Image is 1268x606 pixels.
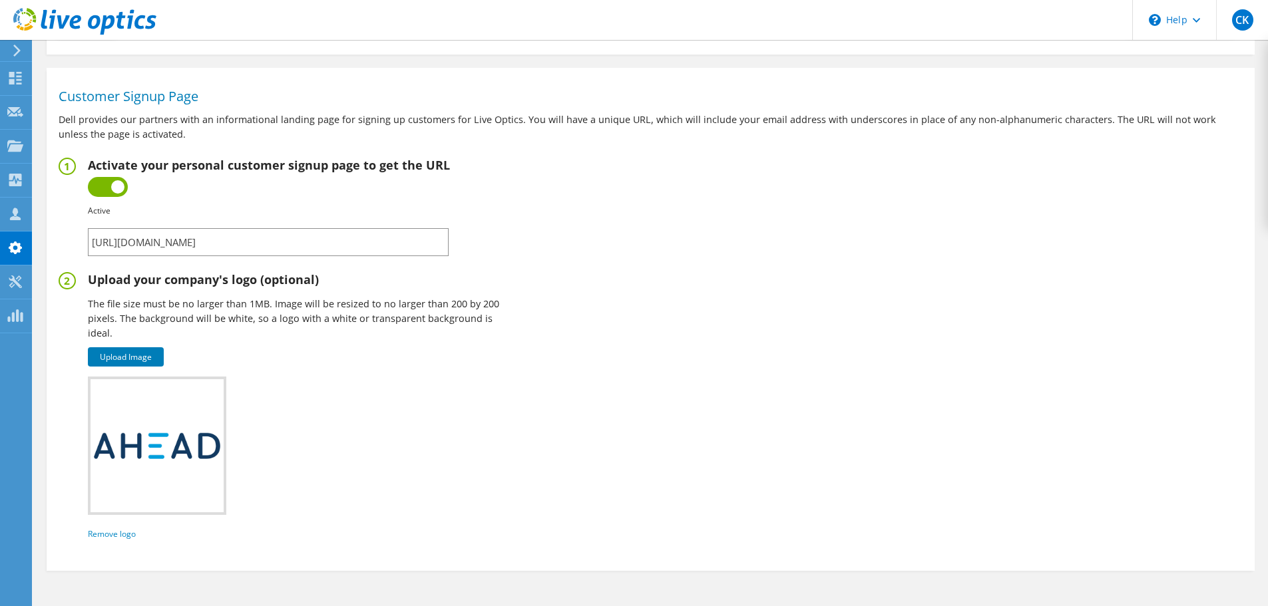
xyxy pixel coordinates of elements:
[94,433,220,459] img: h+A9cFf4Uam5gAAAABJRU5ErkJggg==
[88,297,504,341] p: The file size must be no larger than 1MB. Image will be resized to no larger than 200 by 200 pixe...
[59,90,1236,103] h1: Customer Signup Page
[88,272,504,287] h2: Upload your company's logo (optional)
[88,158,450,172] h2: Activate your personal customer signup page to get the URL
[88,528,136,539] a: Remove logo
[1149,14,1161,26] svg: \n
[88,205,110,216] b: Active
[88,347,164,367] a: Upload Image
[59,112,1243,142] p: Dell provides our partners with an informational landing page for signing up customers for Live O...
[1232,9,1253,31] span: CK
